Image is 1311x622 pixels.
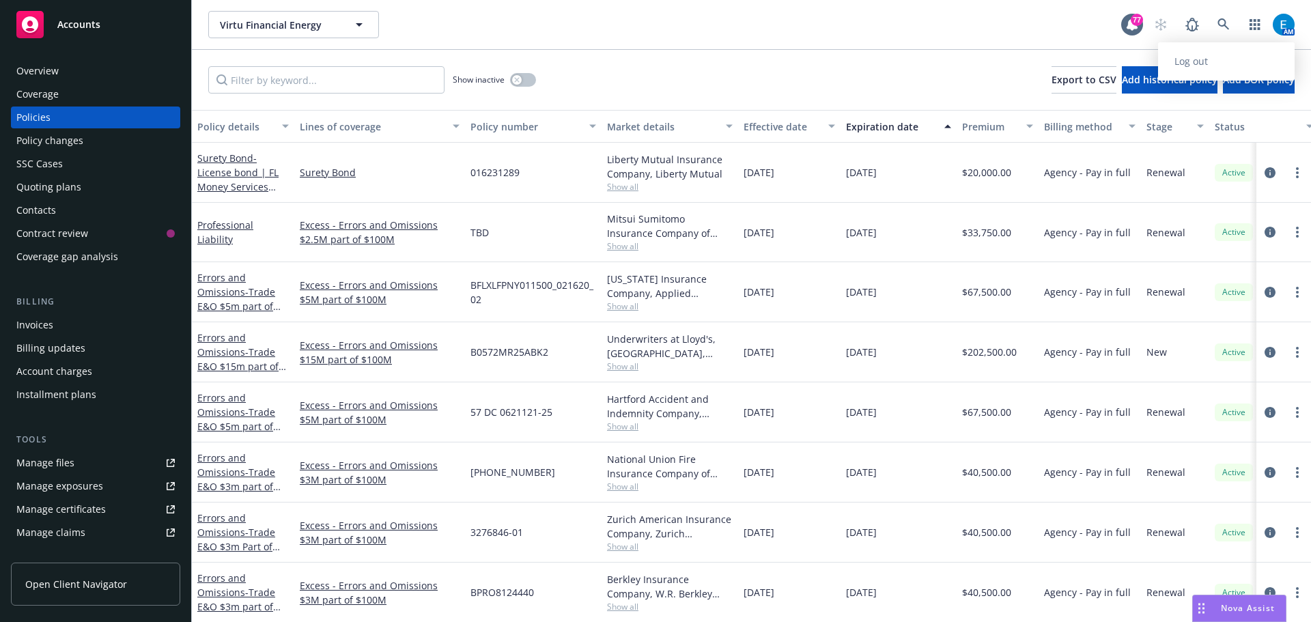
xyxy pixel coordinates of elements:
[1052,73,1116,86] span: Export to CSV
[1289,464,1306,481] a: more
[197,331,279,387] a: Errors and Omissions
[962,285,1011,299] span: $67,500.00
[1044,285,1131,299] span: Agency - Pay in full
[11,452,180,474] a: Manage files
[1146,119,1189,134] div: Stage
[607,152,733,181] div: Liberty Mutual Insurance Company, Liberty Mutual
[16,314,53,336] div: Invoices
[220,18,338,32] span: Virtu Financial Energy
[1146,225,1185,240] span: Renewal
[962,405,1011,419] span: $67,500.00
[1262,464,1278,481] a: circleInformation
[1158,48,1295,75] a: Log out
[1039,110,1141,143] button: Billing method
[846,585,877,599] span: [DATE]
[744,585,774,599] span: [DATE]
[11,130,180,152] a: Policy changes
[1289,584,1306,601] a: more
[1179,11,1206,38] a: Report a Bug
[1221,602,1275,614] span: Nova Assist
[962,465,1011,479] span: $40,500.00
[16,361,92,382] div: Account charges
[11,314,180,336] a: Invoices
[846,285,877,299] span: [DATE]
[607,119,718,134] div: Market details
[1044,525,1131,539] span: Agency - Pay in full
[470,165,520,180] span: 016231289
[1215,119,1298,134] div: Status
[607,601,733,612] span: Show all
[11,433,180,447] div: Tools
[294,110,465,143] button: Lines of coverage
[1289,284,1306,300] a: more
[57,19,100,30] span: Accounts
[1220,586,1247,599] span: Active
[1220,286,1247,298] span: Active
[607,421,733,432] span: Show all
[11,176,180,198] a: Quoting plans
[11,475,180,497] span: Manage exposures
[1220,526,1247,539] span: Active
[470,405,552,419] span: 57 DC 0621121-25
[11,153,180,175] a: SSC Cases
[11,361,180,382] a: Account charges
[1044,585,1131,599] span: Agency - Pay in full
[11,498,180,520] a: Manage certificates
[1210,11,1237,38] a: Search
[1122,73,1217,86] span: Add historical policy
[197,511,275,567] a: Errors and Omissions
[470,345,548,359] span: B0572MR25ABK2
[16,60,59,82] div: Overview
[1044,119,1120,134] div: Billing method
[962,585,1011,599] span: $40,500.00
[16,337,85,359] div: Billing updates
[744,405,774,419] span: [DATE]
[607,572,733,601] div: Berkley Insurance Company, W.R. Berkley Corporation
[846,165,877,180] span: [DATE]
[744,119,820,134] div: Effective date
[602,110,738,143] button: Market details
[16,384,96,406] div: Installment plans
[16,452,74,474] div: Manage files
[962,119,1018,134] div: Premium
[607,361,733,372] span: Show all
[1131,14,1143,26] div: 77
[470,119,581,134] div: Policy number
[1146,285,1185,299] span: Renewal
[300,398,460,427] a: Excess - Errors and Omissions $5M part of $100M
[1044,225,1131,240] span: Agency - Pay in full
[1289,524,1306,541] a: more
[1262,224,1278,240] a: circleInformation
[744,165,774,180] span: [DATE]
[453,74,505,85] span: Show inactive
[197,406,281,447] span: - Trade E&O $5m part of $100m
[16,199,56,221] div: Contacts
[1273,14,1295,36] img: photo
[11,295,180,309] div: Billing
[300,278,460,307] a: Excess - Errors and Omissions $5M part of $100M
[197,466,281,507] span: - Trade E&O $3m part of $100m
[607,332,733,361] div: Underwriters at Lloyd's, [GEOGRAPHIC_DATA], Lloyd's of [GEOGRAPHIC_DATA], Tysers Insurance Broker...
[300,578,460,607] a: Excess - Errors and Omissions $3M part of $100M
[962,525,1011,539] span: $40,500.00
[1220,226,1247,238] span: Active
[16,130,83,152] div: Policy changes
[744,345,774,359] span: [DATE]
[197,391,275,447] a: Errors and Omissions
[607,541,733,552] span: Show all
[16,545,81,567] div: Manage BORs
[1146,465,1185,479] span: Renewal
[11,5,180,44] a: Accounts
[197,285,281,327] span: - Trade E&O $5m part of $100m
[1146,165,1185,180] span: Renewal
[300,218,460,246] a: Excess - Errors and Omissions $2.5M part of $100M
[744,525,774,539] span: [DATE]
[16,475,103,497] div: Manage exposures
[1044,405,1131,419] span: Agency - Pay in full
[470,465,555,479] span: [PHONE_NUMBER]
[1289,344,1306,361] a: more
[1146,585,1185,599] span: Renewal
[16,522,85,543] div: Manage claims
[1146,405,1185,419] span: Renewal
[470,525,523,539] span: 3276846-01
